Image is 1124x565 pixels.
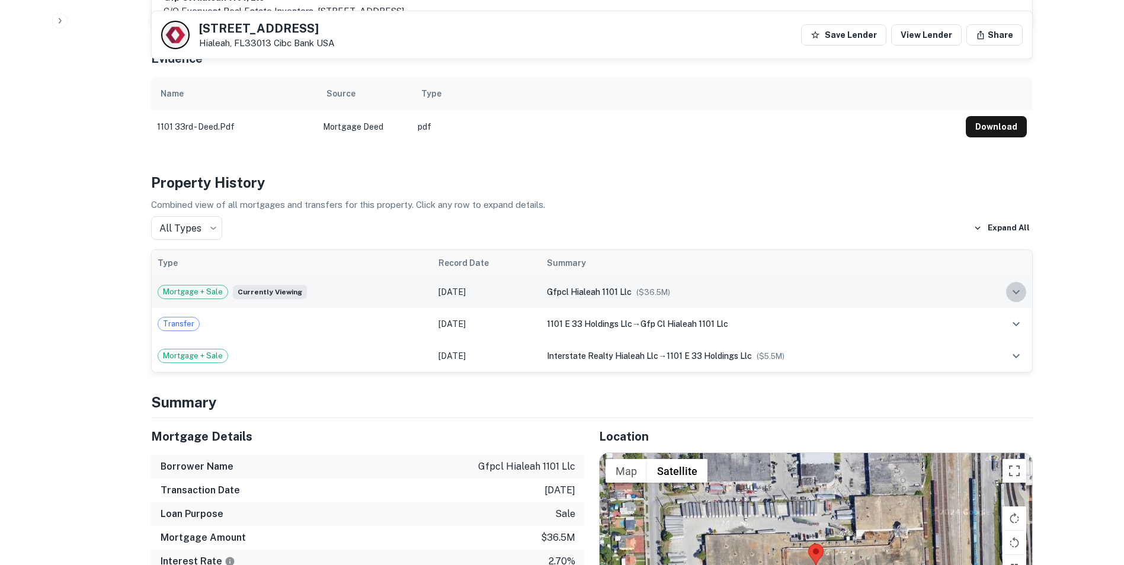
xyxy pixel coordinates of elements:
button: Rotate map clockwise [1003,506,1026,530]
h4: Property History [151,172,1033,193]
p: [DATE] [545,483,575,497]
button: Toggle fullscreen view [1003,459,1026,483]
span: 1101 e 33 holdings llc [667,351,752,361]
th: Source [317,77,412,110]
span: Currently viewing [233,285,307,299]
h5: Mortgage Details [151,428,585,445]
h6: Borrower Name [161,460,233,474]
button: Show satellite imagery [647,459,707,483]
h5: [STREET_ADDRESS] [199,23,335,34]
th: Record Date [433,250,541,276]
h4: Summary [151,391,1033,413]
div: All Types [151,216,222,240]
p: Combined view of all mortgages and transfers for this property. Click any row to expand details. [151,198,1033,212]
span: Transfer [158,318,199,330]
p: gfpcl hialeah 1101 llc [478,460,575,474]
button: Show street map [606,459,647,483]
button: expand row [1006,346,1026,366]
div: scrollable content [151,77,1033,143]
td: pdf [412,110,960,143]
button: Download [966,116,1027,137]
td: [DATE] [433,308,541,340]
th: Type [412,77,960,110]
td: [DATE] [433,276,541,308]
div: Source [326,86,356,101]
h6: Mortgage Amount [161,531,246,545]
div: Type [421,86,441,101]
span: 1101 e 33 holdings llc [547,319,632,329]
button: expand row [1006,314,1026,334]
p: sale [555,507,575,521]
p: Hialeah, FL33013 [199,38,335,49]
span: Mortgage + Sale [158,286,228,298]
td: Mortgage Deed [317,110,412,143]
p: c/o everwest real estate investors, [STREET_ADDRESS] [164,4,404,18]
h6: Transaction Date [161,483,240,497]
a: Cibc Bank USA [274,38,335,48]
th: Type [152,250,433,276]
div: → [547,349,970,362]
a: View Lender [891,24,962,46]
td: 1101 33rd - deed.pdf [151,110,317,143]
span: ($ 5.5M ) [757,352,784,361]
h6: Loan Purpose [161,507,223,521]
span: ($ 36.5M ) [636,288,670,297]
button: Share [966,24,1023,46]
th: Name [151,77,317,110]
button: expand row [1006,282,1026,302]
td: [DATE] [433,340,541,372]
span: gfp cl hialeah 1101 llc [641,319,728,329]
th: Summary [541,250,976,276]
div: → [547,317,970,330]
span: interstate realty hialeah llc [547,351,658,361]
div: Name [161,86,184,101]
span: Mortgage + Sale [158,350,228,362]
span: gfpcl hialeah 1101 llc [547,287,632,297]
iframe: Chat Widget [1065,470,1124,527]
p: $36.5m [541,531,575,545]
button: Rotate map counterclockwise [1003,531,1026,554]
button: Save Lender [801,24,886,46]
button: Expand All [971,219,1033,237]
h5: Location [599,428,1033,445]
